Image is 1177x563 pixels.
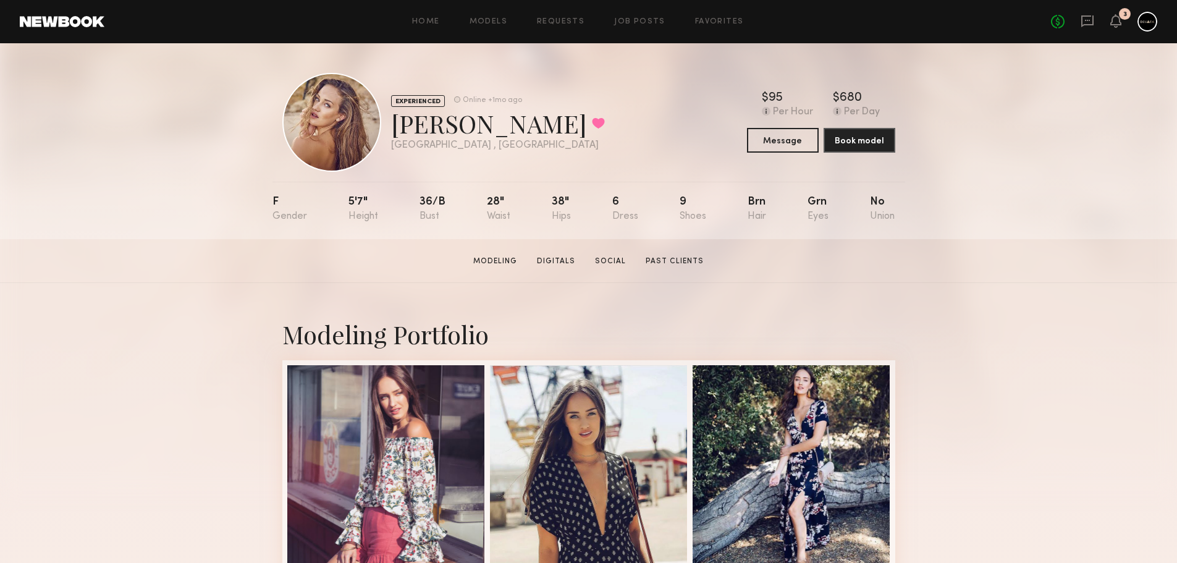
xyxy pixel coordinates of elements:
[762,92,769,104] div: $
[282,318,895,350] div: Modeling Portfolio
[870,197,895,222] div: No
[391,107,605,140] div: [PERSON_NAME]
[537,18,584,26] a: Requests
[412,18,440,26] a: Home
[470,18,507,26] a: Models
[487,197,510,222] div: 28"
[468,256,522,267] a: Modeling
[680,197,706,222] div: 9
[747,128,819,153] button: Message
[1123,11,1127,18] div: 3
[840,92,862,104] div: 680
[833,92,840,104] div: $
[463,96,522,104] div: Online +1mo ago
[824,128,895,153] button: Book model
[391,140,605,151] div: [GEOGRAPHIC_DATA] , [GEOGRAPHIC_DATA]
[612,197,638,222] div: 6
[844,107,880,118] div: Per Day
[614,18,665,26] a: Job Posts
[695,18,744,26] a: Favorites
[420,197,445,222] div: 36/b
[532,256,580,267] a: Digitals
[641,256,709,267] a: Past Clients
[808,197,829,222] div: Grn
[769,92,783,104] div: 95
[552,197,571,222] div: 38"
[590,256,631,267] a: Social
[272,197,307,222] div: F
[348,197,378,222] div: 5'7"
[748,197,766,222] div: Brn
[391,95,445,107] div: EXPERIENCED
[773,107,813,118] div: Per Hour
